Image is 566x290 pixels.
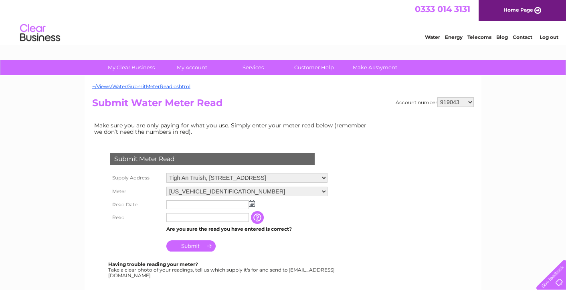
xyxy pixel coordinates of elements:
div: Take a clear photo of your readings, tell us which supply it's for and send to [EMAIL_ADDRESS][DO... [108,262,336,278]
input: Information [251,211,265,224]
a: Make A Payment [342,60,408,75]
a: 0333 014 3131 [415,4,470,14]
a: Customer Help [281,60,347,75]
img: ... [249,200,255,207]
a: Contact [513,34,532,40]
b: Having trouble reading your meter? [108,261,198,267]
th: Read Date [108,198,164,211]
img: logo.png [20,21,61,45]
a: Energy [445,34,463,40]
a: My Clear Business [98,60,164,75]
a: Water [425,34,440,40]
div: Submit Meter Read [110,153,315,165]
a: Log out [540,34,558,40]
th: Read [108,211,164,224]
th: Meter [108,185,164,198]
a: ~/Views/Water/SubmitMeterRead.cshtml [92,83,190,89]
a: Telecoms [467,34,491,40]
div: Account number [396,97,474,107]
h2: Submit Water Meter Read [92,97,474,113]
a: Services [220,60,286,75]
input: Submit [166,240,216,252]
a: Blog [496,34,508,40]
td: Are you sure the read you have entered is correct? [164,224,329,234]
a: My Account [159,60,225,75]
th: Supply Address [108,171,164,185]
td: Make sure you are only paying for what you use. Simply enter your meter read below (remember we d... [92,120,373,137]
div: Clear Business is a trading name of Verastar Limited (registered in [GEOGRAPHIC_DATA] No. 3667643... [94,4,473,39]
